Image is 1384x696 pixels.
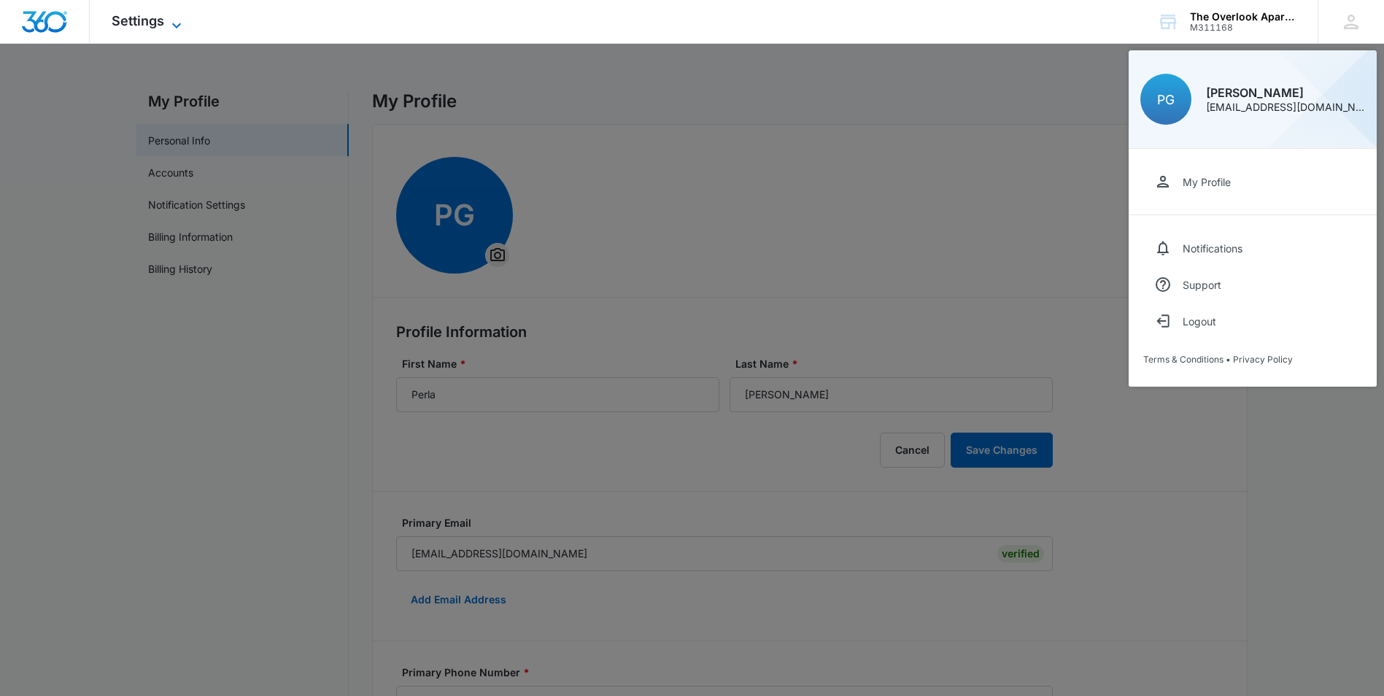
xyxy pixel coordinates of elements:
div: Logout [1183,315,1216,328]
div: [EMAIL_ADDRESS][DOMAIN_NAME] [1206,102,1365,112]
span: Settings [112,13,164,28]
div: [PERSON_NAME] [1206,87,1365,98]
a: Notifications [1143,230,1362,266]
span: PG [1157,92,1175,107]
button: Logout [1143,303,1362,339]
div: account name [1190,11,1296,23]
div: Notifications [1183,242,1242,255]
div: account id [1190,23,1296,33]
a: Support [1143,266,1362,303]
a: Privacy Policy [1233,354,1293,365]
div: • [1143,354,1362,365]
div: Support [1183,279,1221,291]
div: My Profile [1183,176,1231,188]
a: My Profile [1143,163,1362,200]
a: Terms & Conditions [1143,354,1223,365]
